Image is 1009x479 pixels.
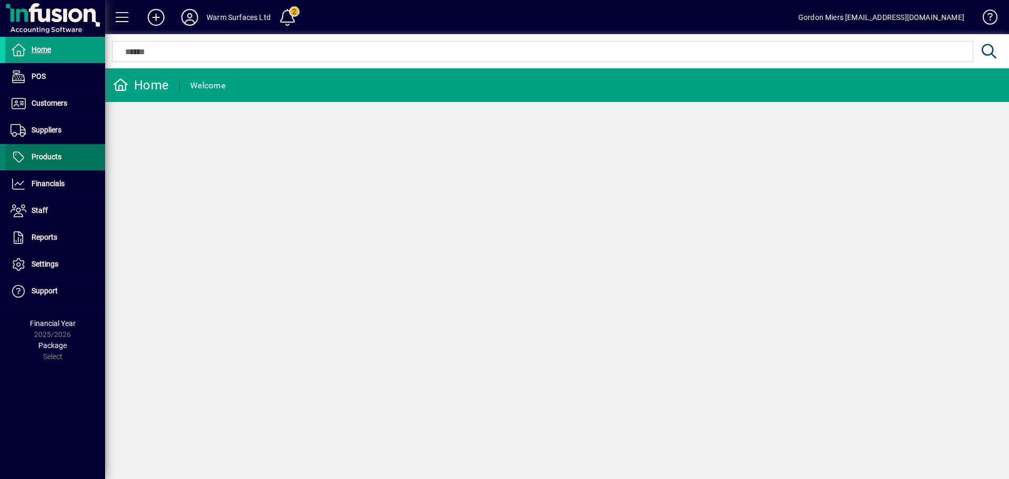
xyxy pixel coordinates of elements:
[139,8,173,27] button: Add
[32,72,46,80] span: POS
[5,117,105,144] a: Suppliers
[32,206,48,215] span: Staff
[32,45,51,54] span: Home
[975,2,996,36] a: Knowledge Base
[5,198,105,224] a: Staff
[5,225,105,251] a: Reports
[32,126,61,134] span: Suppliers
[207,9,271,26] div: Warm Surfaces Ltd
[32,99,67,107] span: Customers
[32,260,58,268] span: Settings
[32,179,65,188] span: Financials
[5,144,105,170] a: Products
[5,64,105,90] a: POS
[5,171,105,197] a: Financials
[30,319,76,328] span: Financial Year
[5,90,105,117] a: Customers
[113,77,169,94] div: Home
[173,8,207,27] button: Profile
[32,287,58,295] span: Support
[798,9,964,26] div: Gordon Miers [EMAIL_ADDRESS][DOMAIN_NAME]
[190,77,225,94] div: Welcome
[32,152,61,161] span: Products
[32,233,57,241] span: Reports
[5,251,105,278] a: Settings
[38,341,67,350] span: Package
[5,278,105,304] a: Support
